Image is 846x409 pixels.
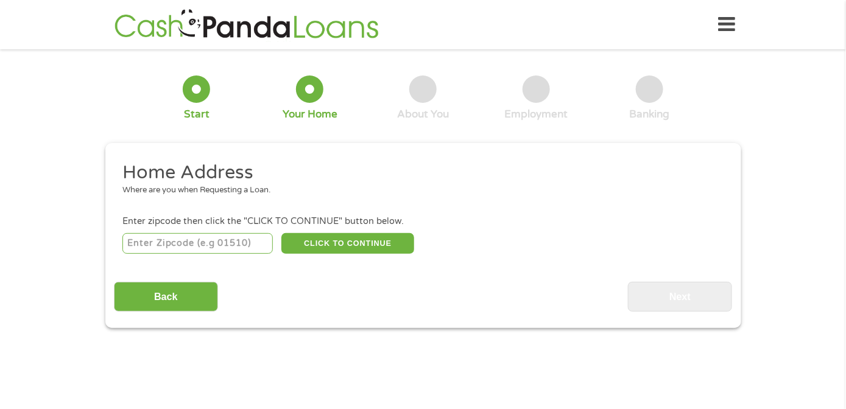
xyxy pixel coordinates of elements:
[397,108,449,121] div: About You
[122,161,714,185] h2: Home Address
[184,108,210,121] div: Start
[283,108,337,121] div: Your Home
[122,184,714,197] div: Where are you when Requesting a Loan.
[629,108,669,121] div: Banking
[628,282,732,312] input: Next
[111,7,382,42] img: GetLoanNow Logo
[122,215,723,228] div: Enter zipcode then click the "CLICK TO CONTINUE" button below.
[114,282,218,312] input: Back
[504,108,568,121] div: Employment
[122,233,273,254] input: Enter Zipcode (e.g 01510)
[281,233,414,254] button: CLICK TO CONTINUE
